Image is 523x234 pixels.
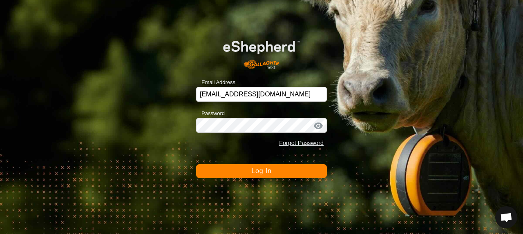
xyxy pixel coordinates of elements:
div: Open chat [495,206,517,228]
span: Log In [251,167,271,174]
button: Log In [196,164,327,178]
a: Forgot Password [279,140,324,146]
img: E-shepherd Logo [209,30,314,74]
label: Password [196,109,225,118]
input: Email Address [196,87,327,102]
label: Email Address [196,78,235,87]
